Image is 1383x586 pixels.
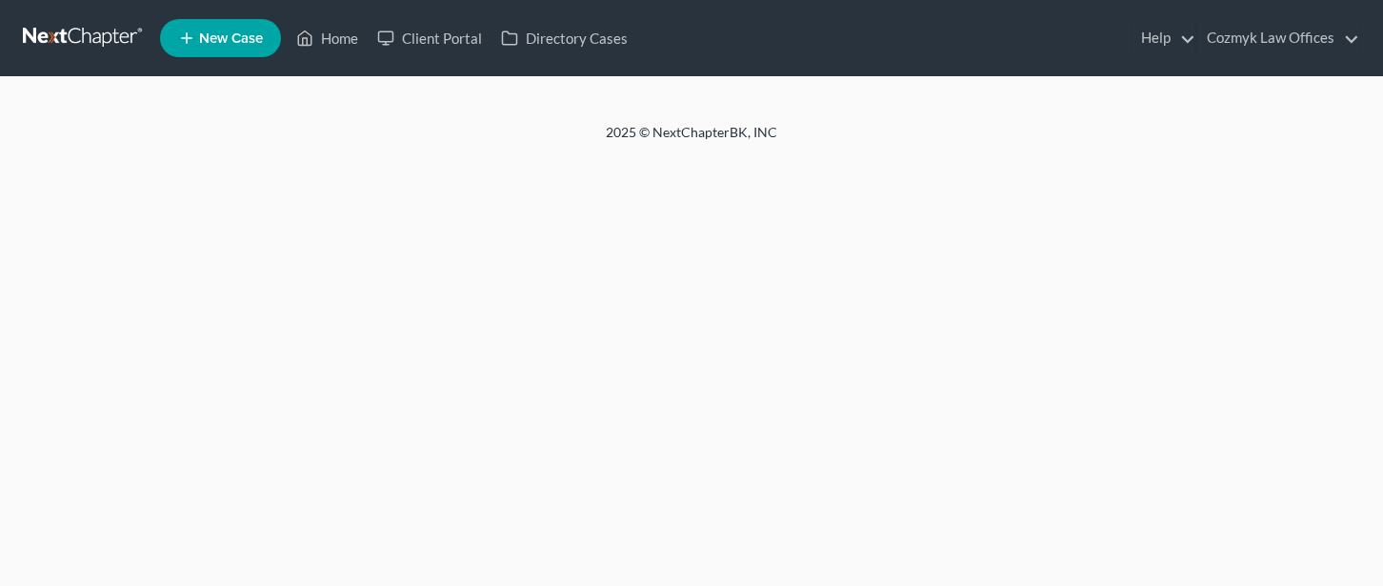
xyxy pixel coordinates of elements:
[1132,21,1195,55] a: Help
[1197,21,1359,55] a: Cozmyk Law Offices
[287,21,368,55] a: Home
[368,21,491,55] a: Client Portal
[491,21,637,55] a: Directory Cases
[149,123,1234,157] div: 2025 © NextChapterBK, INC
[160,19,281,57] new-legal-case-button: New Case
